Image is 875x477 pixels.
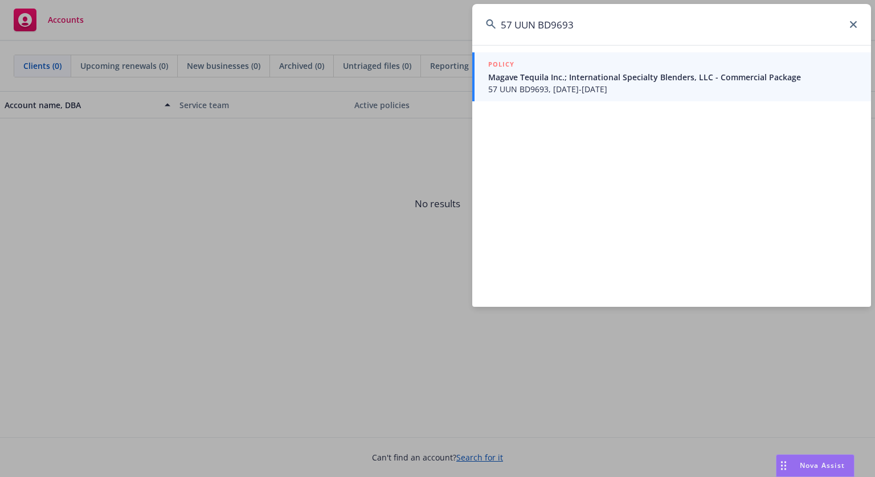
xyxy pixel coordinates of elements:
[472,52,871,101] a: POLICYMagave Tequila Inc.; International Specialty Blenders, LLC - Commercial Package57 UUN BD969...
[800,460,845,470] span: Nova Assist
[472,4,871,45] input: Search...
[776,455,791,476] div: Drag to move
[488,83,857,95] span: 57 UUN BD9693, [DATE]-[DATE]
[488,59,514,70] h5: POLICY
[488,71,857,83] span: Magave Tequila Inc.; International Specialty Blenders, LLC - Commercial Package
[776,454,854,477] button: Nova Assist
